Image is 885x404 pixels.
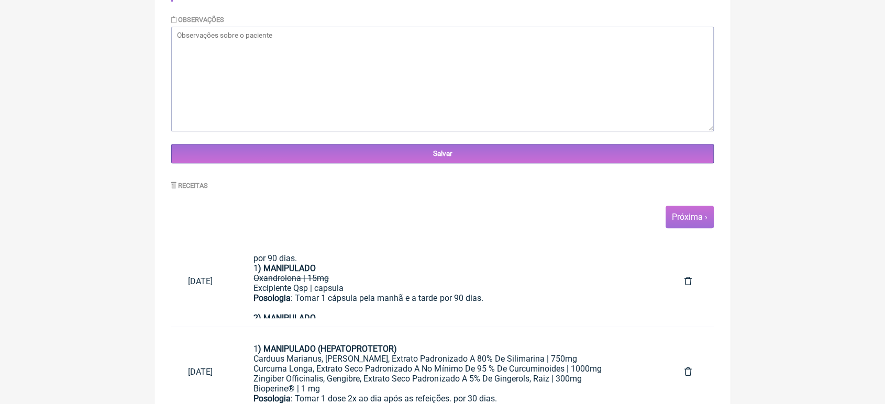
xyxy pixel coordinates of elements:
a: Próxima › [672,212,707,222]
div: Zingiber Officinalis, Gengibre, Extrato Seco Padronizado A 5% De Gingerols, Raiz | 300mg [253,374,650,384]
a: [DATE] [171,358,237,385]
nav: pager [171,206,714,228]
div: por 90 dias. 1 [253,253,650,273]
strong: ) MANIPULADO [258,263,316,273]
strong: Posologia [253,293,291,303]
label: Observações [171,16,224,24]
label: Receitas [171,182,208,189]
div: Curcuma Longa, Extrato Seco Padronizado A No Mínimo De 95 % De Curcuminoides | 1000mg [253,364,650,374]
div: : Tomar 1 cápsula pela manhã e a tarde por 90 dias. [253,293,650,313]
div: Bioperine® | 1 mg [253,384,650,394]
del: Oxandrolona | 15mg [253,273,329,283]
a: por 90 dias.1) MANIPULADOOxandrolona | 15mgExcipiente Qsp | capsulaPosologia: Tomar 1 cápsula pel... [237,245,667,318]
strong: 2) MANIPULADO [253,313,316,323]
a: [DATE] [171,268,237,295]
input: Salvar [171,144,714,163]
div: Carduus Marianus, [PERSON_NAME], Extrato Padronizado A 80% De Silimarina | 750mg [253,354,650,364]
div: 1 [253,344,650,354]
strong: ) MANIPULADO (HEPATOPROTETOR) [258,344,397,354]
strong: Posologia [253,394,291,403]
div: Excipiente Qsp | capsula [253,283,650,293]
